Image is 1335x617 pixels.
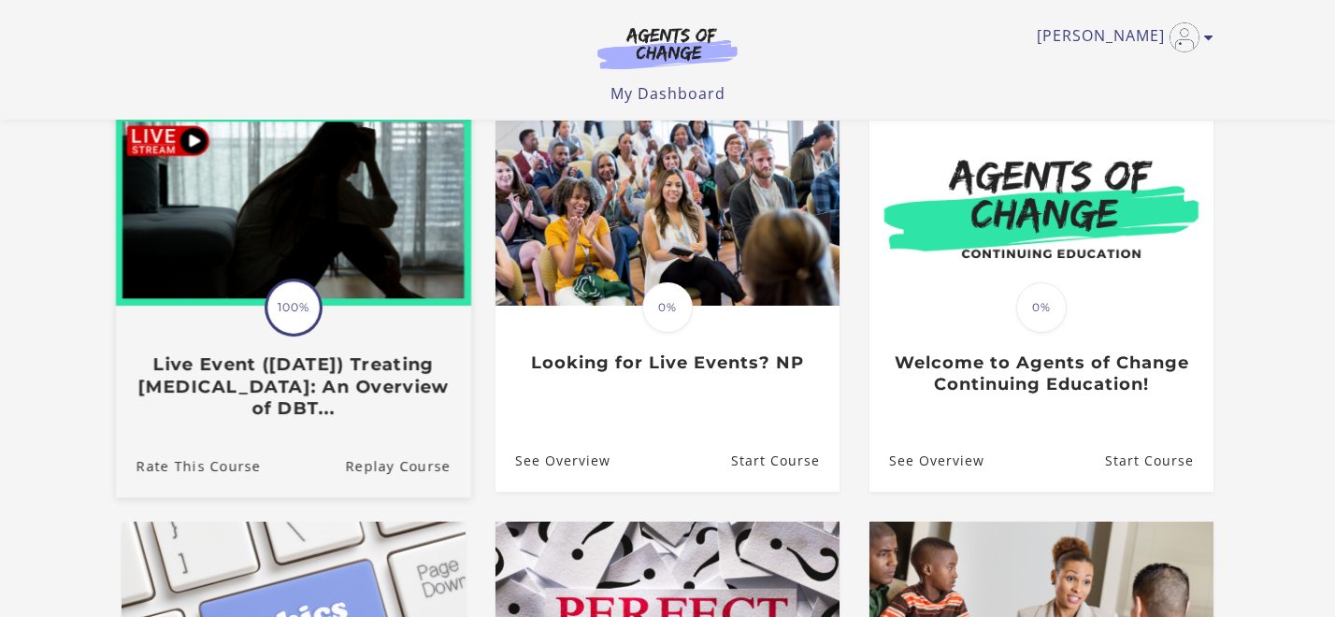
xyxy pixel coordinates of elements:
[116,435,261,497] a: Live Event (8/22/25) Treating Anxiety Disorders: An Overview of DBT...: Rate This Course
[267,281,320,334] span: 100%
[731,431,840,492] a: Looking for Live Events? NP: Resume Course
[1037,22,1204,52] a: Toggle menu
[495,431,610,492] a: Looking for Live Events? NP: See Overview
[578,26,757,69] img: Agents of Change Logo
[889,352,1193,395] h3: Welcome to Agents of Change Continuing Education!
[1105,431,1213,492] a: Welcome to Agents of Change Continuing Education!: Resume Course
[515,352,819,374] h3: Looking for Live Events? NP
[642,282,693,333] span: 0%
[345,435,471,497] a: Live Event (8/22/25) Treating Anxiety Disorders: An Overview of DBT...: Resume Course
[136,354,451,420] h3: Live Event ([DATE]) Treating [MEDICAL_DATA]: An Overview of DBT...
[610,83,725,104] a: My Dashboard
[869,431,984,492] a: Welcome to Agents of Change Continuing Education!: See Overview
[1016,282,1067,333] span: 0%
